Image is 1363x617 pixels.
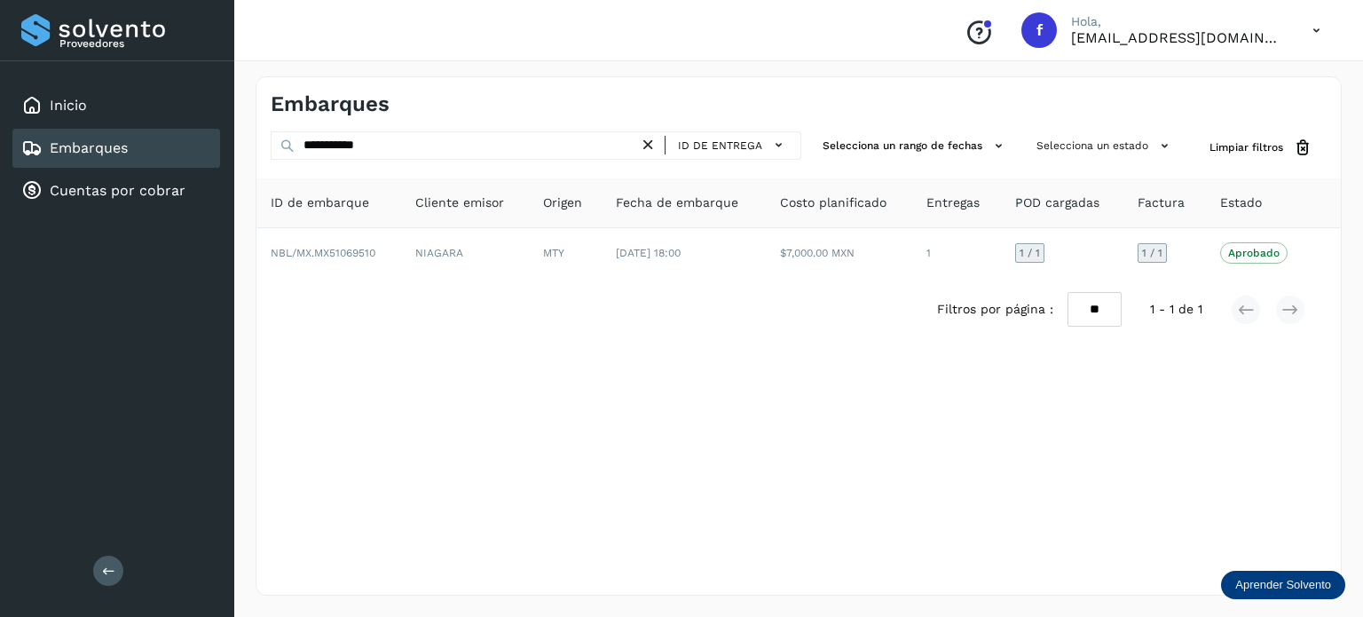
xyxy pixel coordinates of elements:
[1221,571,1345,599] div: Aprender Solvento
[1235,578,1331,592] p: Aprender Solvento
[1138,194,1185,212] span: Factura
[271,91,390,117] h4: Embarques
[926,194,980,212] span: Entregas
[815,131,1015,161] button: Selecciona un rango de fechas
[12,129,220,168] div: Embarques
[401,228,529,278] td: NIAGARA
[1015,194,1099,212] span: POD cargadas
[271,194,369,212] span: ID de embarque
[415,194,504,212] span: Cliente emisor
[1029,131,1181,161] button: Selecciona un estado
[1020,248,1040,258] span: 1 / 1
[616,247,681,259] span: [DATE] 18:00
[1142,248,1162,258] span: 1 / 1
[1209,139,1283,155] span: Limpiar filtros
[59,37,213,50] p: Proveedores
[12,171,220,210] div: Cuentas por cobrar
[780,194,886,212] span: Costo planificado
[616,194,738,212] span: Fecha de embarque
[529,228,603,278] td: MTY
[271,247,375,259] span: NBL/MX.MX51069510
[937,300,1053,319] span: Filtros por página :
[1228,247,1280,259] p: Aprobado
[912,228,1001,278] td: 1
[766,228,912,278] td: $7,000.00 MXN
[678,138,762,154] span: ID de entrega
[543,194,582,212] span: Origen
[50,97,87,114] a: Inicio
[1071,14,1284,29] p: Hola,
[50,182,185,199] a: Cuentas por cobrar
[12,86,220,125] div: Inicio
[1071,29,1284,46] p: facturacion@wht-transport.com
[1220,194,1262,212] span: Estado
[673,132,793,158] button: ID de entrega
[1195,131,1327,164] button: Limpiar filtros
[50,139,128,156] a: Embarques
[1150,300,1202,319] span: 1 - 1 de 1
